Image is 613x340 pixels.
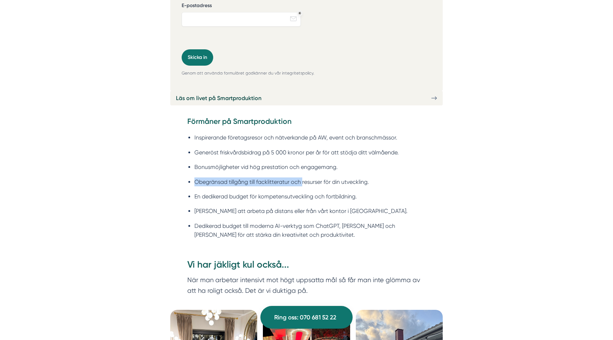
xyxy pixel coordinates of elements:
[260,306,353,329] a: Ring oss: 070 681 52 22
[182,49,213,66] button: Skicka in
[194,148,426,157] li: Generöst friskvårdsbidrag på 5 000 kronor per år för att stödja ditt välmående.
[187,117,292,126] strong: Förmåner på Smartproduktion
[170,91,443,105] a: Läs om livet på Smartproduktion
[194,163,426,171] li: Bonusmöjligheter vid hög prestation och engagemang.
[274,313,336,322] span: Ring oss: 070 681 52 22
[194,192,426,201] li: En dedikerad budget för kompetensutveckling och fortbildning.
[298,12,301,15] div: Obligatoriskt
[194,177,426,186] li: Obegränsad tillgång till facklitteratur och resurser för din utveckling.
[194,133,426,142] li: Inspirerande företagsresor och nätverkande på AW, event och branschmässor.
[176,94,261,103] span: Läs om livet på Smartproduktion
[194,207,426,215] li: [PERSON_NAME] att arbeta på distans eller från vårt kontor i [GEOGRAPHIC_DATA].
[187,275,426,296] p: När man arbetar intensivt mot högt uppsatta mål så får man inte glömma av att ha roligt också. De...
[187,258,426,275] h3: Vi har jäkligt kul också...
[182,2,301,11] label: E-postadress
[182,70,431,77] p: Genom att använda formuläret godkänner du vår integritetspolicy.
[194,221,426,240] li: Dedikerad budget till moderna AI-verktyg som ChatGPT, [PERSON_NAME] och [PERSON_NAME] för att stä...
